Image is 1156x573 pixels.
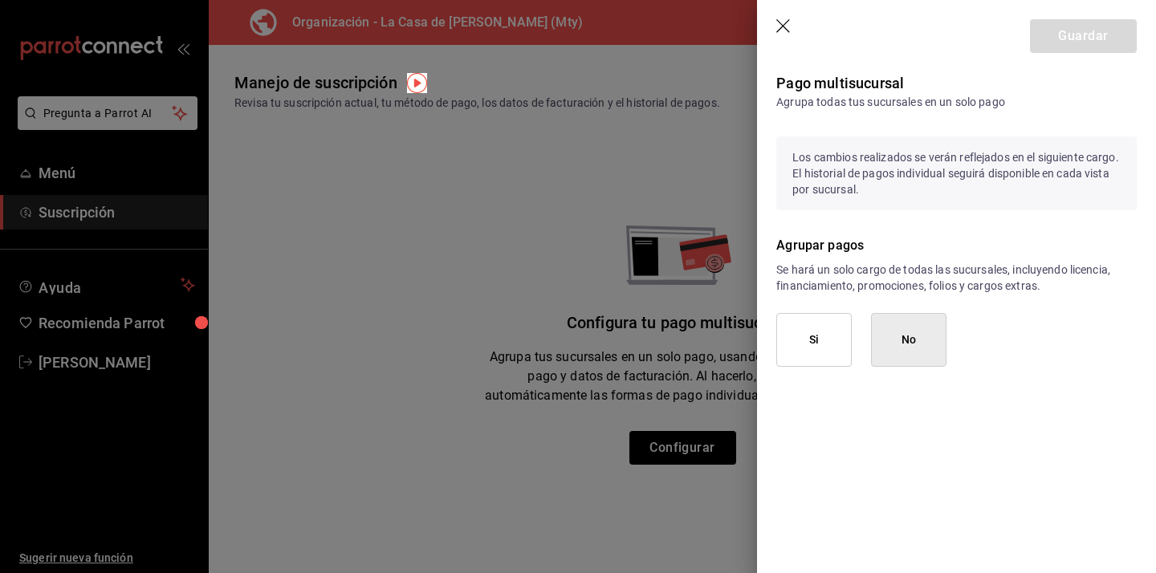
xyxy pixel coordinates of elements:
p: Agrupar pagos [776,236,1137,255]
p: Agrupa todas tus sucursales en un solo pago [776,94,1137,111]
button: No [871,313,946,367]
div: Los cambios realizados se verán reflejados en el siguiente cargo. El historial de pagos individua... [776,136,1137,210]
p: Se hará un solo cargo de todas las sucursales, incluyendo licencia, financiamiento, promociones, ... [776,262,1137,294]
button: Si [776,313,852,367]
p: Pago multisucursal [776,72,1137,94]
img: Tooltip marker [407,73,427,93]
